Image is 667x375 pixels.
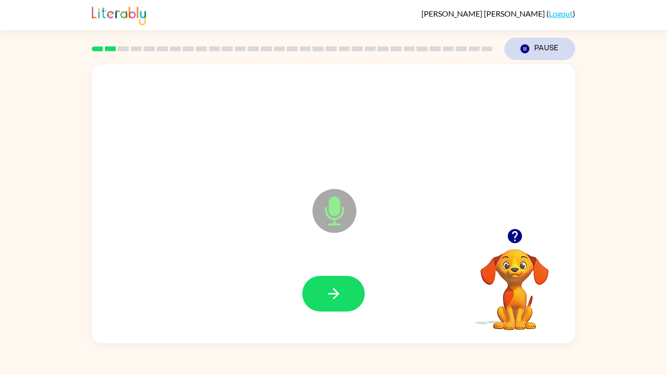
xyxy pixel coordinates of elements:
span: [PERSON_NAME] [PERSON_NAME] [421,9,546,18]
a: Logout [549,9,573,18]
div: ( ) [421,9,575,18]
img: Literably [92,4,146,25]
button: Pause [504,38,575,60]
video: Your browser must support playing .mp4 files to use Literably. Please try using another browser. [466,234,563,332]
